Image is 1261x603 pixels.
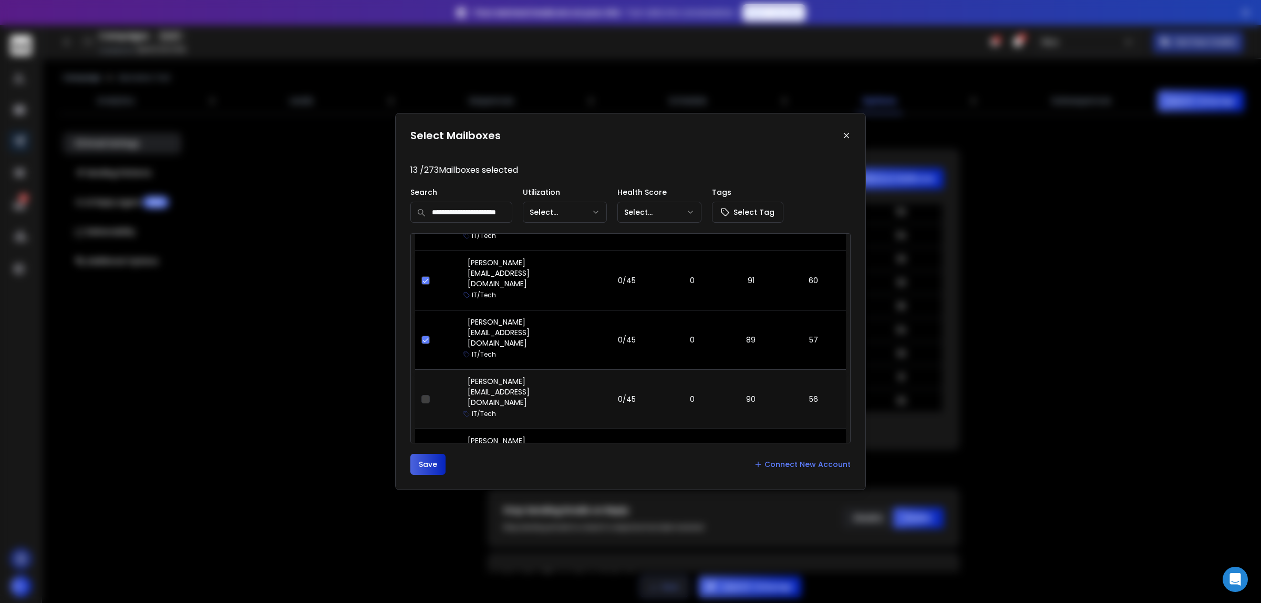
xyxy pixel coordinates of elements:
td: 57 [781,310,846,369]
p: [PERSON_NAME][EMAIL_ADDRESS][DOMAIN_NAME] [468,317,584,348]
td: 0/45 [590,310,664,369]
p: 0 [670,394,715,404]
p: Health Score [617,187,701,197]
td: 56 [781,369,846,429]
td: 0/45 [590,251,664,310]
p: Utilization [523,187,607,197]
div: Open Intercom Messenger [1223,567,1248,592]
td: 89 [721,310,781,369]
p: [PERSON_NAME][EMAIL_ADDRESS][DOMAIN_NAME] [468,376,584,408]
td: 0/45 [590,429,664,488]
p: 0 [670,275,715,286]
button: Select... [523,202,607,223]
button: Select... [617,202,701,223]
p: IT/Tech [472,291,496,299]
p: IT/Tech [472,410,496,418]
td: 60 [781,251,846,310]
td: 0/45 [590,369,664,429]
p: IT/Tech [472,350,496,359]
td: 53 [781,429,846,488]
p: [PERSON_NAME][EMAIL_ADDRESS][DOMAIN_NAME] [468,257,584,289]
button: Select Tag [712,202,783,223]
button: Save [410,454,446,475]
p: 0 [670,335,715,345]
p: IT/Tech [472,232,496,240]
p: 13 / 273 Mailboxes selected [410,164,851,176]
a: Connect New Account [754,459,851,470]
p: Tags [712,187,783,197]
p: Search [410,187,512,197]
td: 90 [721,369,781,429]
td: 91 [721,429,781,488]
p: [PERSON_NAME][EMAIL_ADDRESS][DOMAIN_NAME] [468,435,584,467]
td: 91 [721,251,781,310]
h1: Select Mailboxes [410,128,501,143]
